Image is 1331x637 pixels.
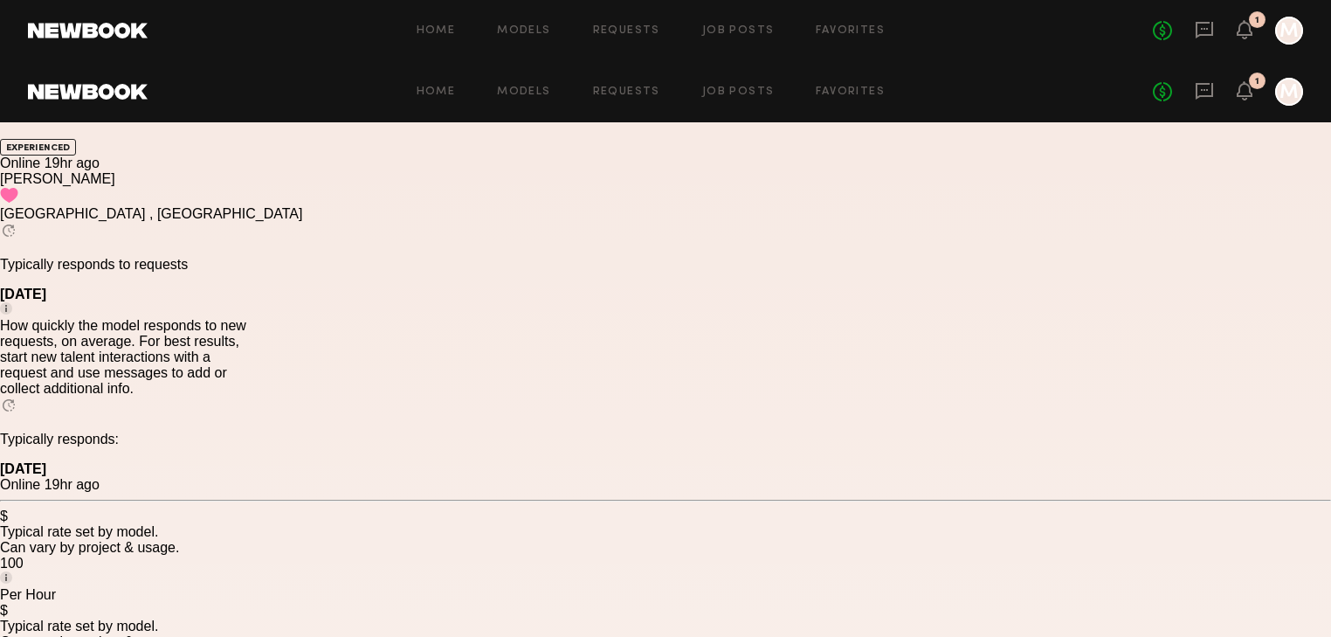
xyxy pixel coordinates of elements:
[1275,17,1303,45] a: M
[417,87,456,98] a: Home
[1255,77,1259,87] div: 1
[1275,78,1303,106] a: M
[497,87,550,98] a: Models
[593,25,660,37] a: Requests
[1255,16,1259,25] div: 1
[702,25,775,37] a: Job Posts
[497,25,550,37] a: Models
[816,87,885,98] a: Favorites
[702,87,775,98] a: Job Posts
[816,25,885,37] a: Favorites
[417,25,456,37] a: Home
[593,87,660,98] a: Requests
